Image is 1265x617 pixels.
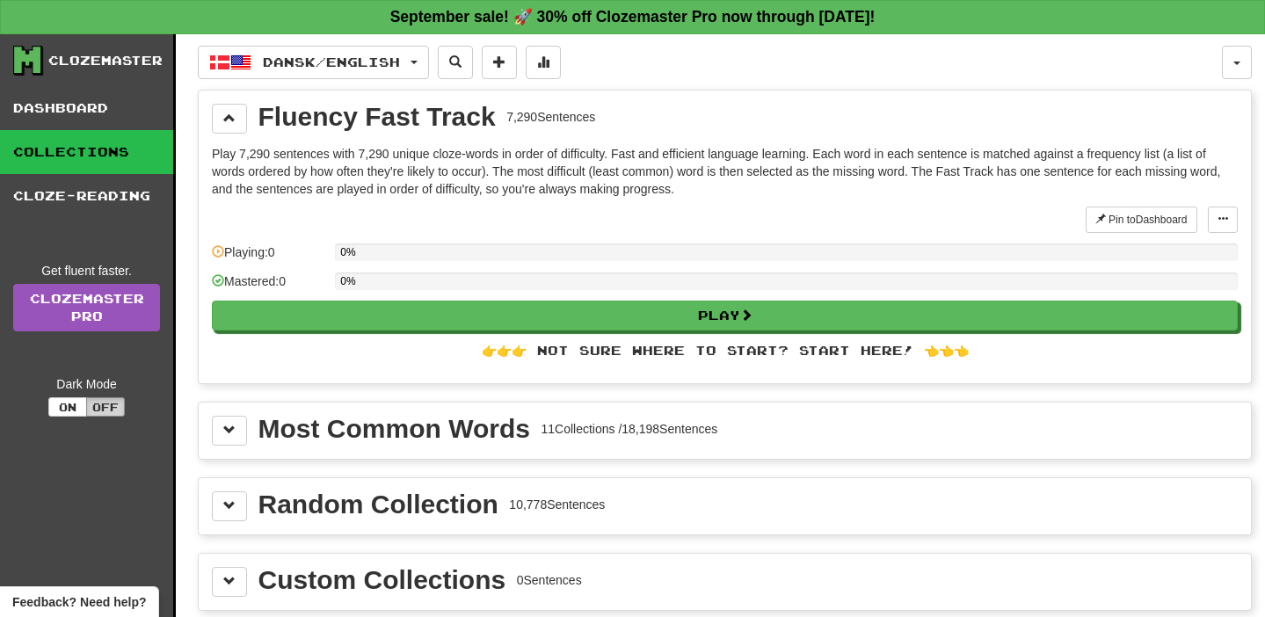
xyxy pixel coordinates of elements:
[263,54,400,69] span: Dansk / English
[526,46,561,79] button: More stats
[258,416,530,442] div: Most Common Words
[48,397,87,417] button: On
[482,46,517,79] button: Add sentence to collection
[198,46,429,79] button: Dansk/English
[48,52,163,69] div: Clozemaster
[13,284,160,331] a: ClozemasterPro
[390,8,876,25] strong: September sale! 🚀 30% off Clozemaster Pro now through [DATE]!
[212,342,1238,359] div: 👉👉👉 Not sure where to start? Start here! 👈👈👈
[517,571,582,589] div: 0 Sentences
[1086,207,1197,233] button: Pin toDashboard
[506,108,595,126] div: 7,290 Sentences
[212,145,1238,198] p: Play 7,290 sentences with 7,290 unique cloze-words in order of difficulty. Fast and efficient lan...
[541,420,717,438] div: 11 Collections / 18,198 Sentences
[258,567,506,593] div: Custom Collections
[13,375,160,393] div: Dark Mode
[12,593,146,611] span: Open feedback widget
[212,243,326,272] div: Playing: 0
[258,491,498,518] div: Random Collection
[258,104,496,130] div: Fluency Fast Track
[86,397,125,417] button: Off
[509,496,605,513] div: 10,778 Sentences
[438,46,473,79] button: Search sentences
[212,301,1238,330] button: Play
[212,272,326,301] div: Mastered: 0
[13,262,160,279] div: Get fluent faster.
